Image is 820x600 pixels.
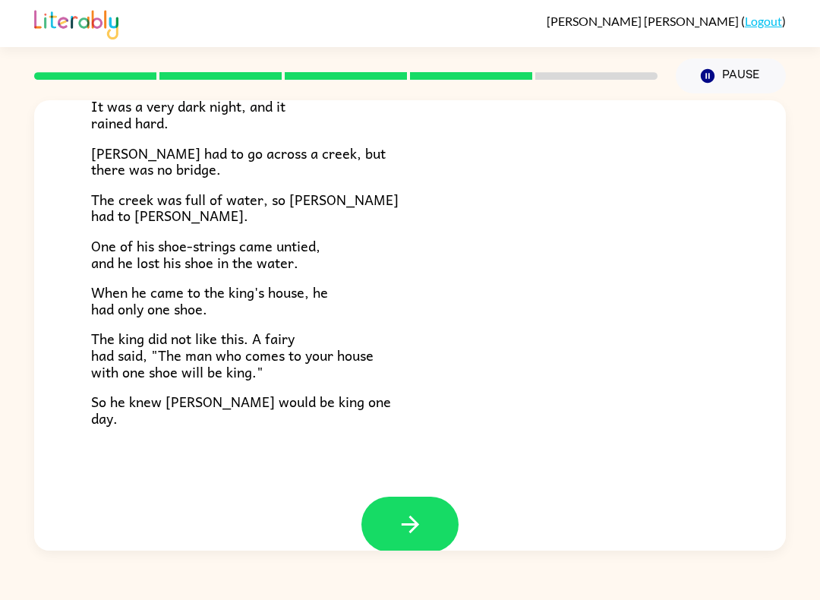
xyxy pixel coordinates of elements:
div: ( ) [547,14,786,28]
a: Logout [745,14,782,28]
span: [PERSON_NAME] had to go across a creek, but there was no bridge. [91,142,386,181]
span: The creek was full of water, so [PERSON_NAME] had to [PERSON_NAME]. [91,188,399,227]
span: When he came to the king's house, he had only one shoe. [91,281,328,320]
button: Pause [676,58,786,93]
span: The king did not like this. A fairy had said, "The man who comes to your house with one shoe will... [91,327,374,382]
img: Literably [34,6,118,39]
span: One of his shoe-strings came untied, and he lost his shoe in the water. [91,235,320,273]
span: So he knew [PERSON_NAME] would be king one day. [91,390,391,429]
span: [PERSON_NAME] [PERSON_NAME] [547,14,741,28]
span: It was a very dark night, and it rained hard. [91,95,285,134]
